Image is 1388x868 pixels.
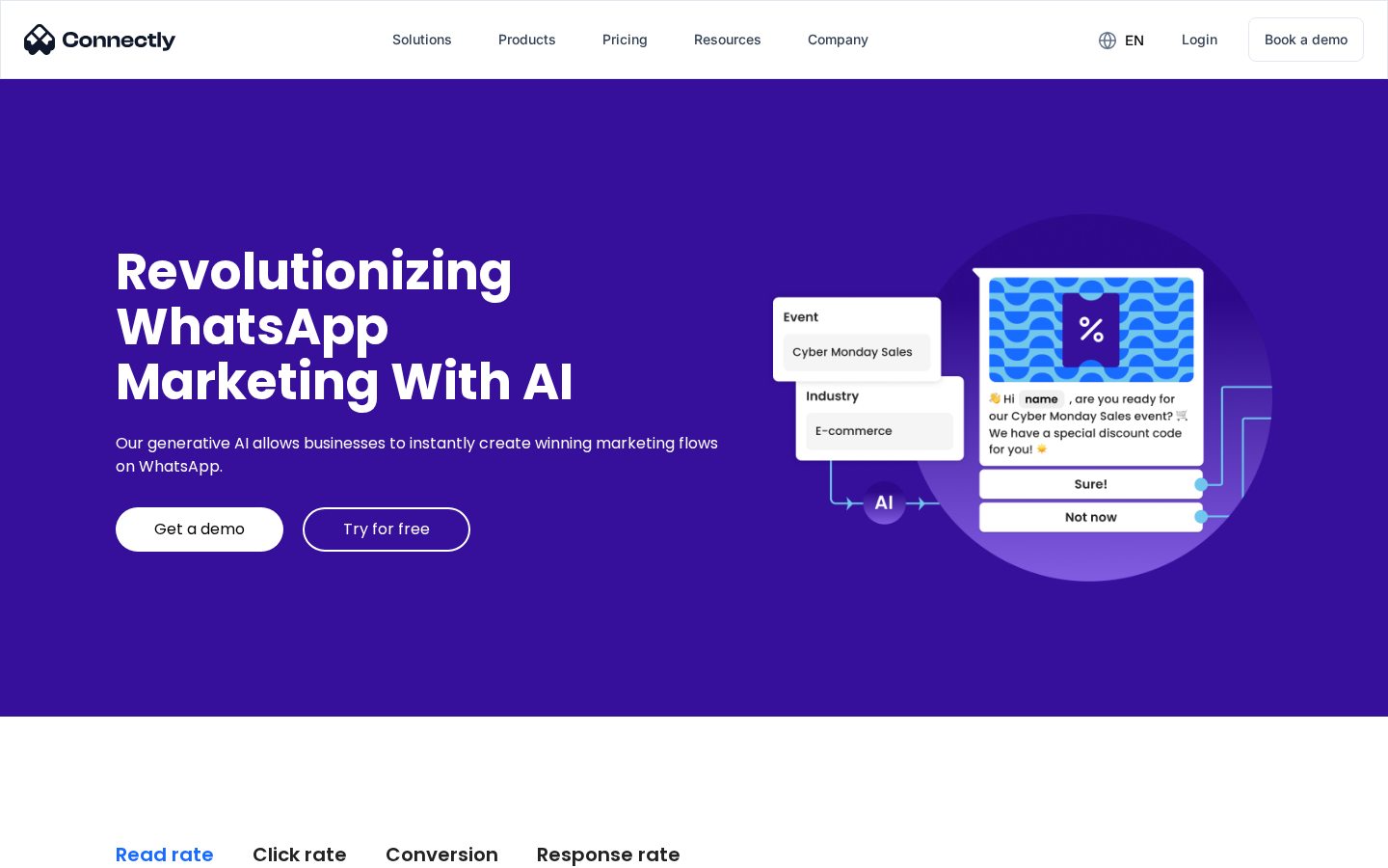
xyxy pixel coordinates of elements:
a: Get a demo [116,507,283,552]
div: Pricing [602,26,648,53]
div: en [1125,27,1144,54]
div: Resources [694,26,761,53]
ul: Language list [39,834,116,861]
a: Try for free [303,507,470,552]
a: Book a demo [1248,17,1364,62]
div: Response rate [537,841,681,868]
img: Connectly Logo [24,24,176,55]
div: Revolutionizing WhatsApp Marketing With AI [116,244,725,410]
div: Our generative AI allows businesses to instantly create winning marketing flows on WhatsApp. [116,432,725,478]
div: Products [498,26,556,53]
div: Click rate [253,841,347,868]
a: Pricing [587,16,663,63]
div: Get a demo [154,520,245,539]
div: Company [808,26,868,53]
aside: Language selected: English [19,834,116,861]
div: Login [1182,26,1217,53]
div: Conversion [386,841,498,868]
div: Try for free [343,520,430,539]
div: Solutions [392,26,452,53]
a: Login [1166,16,1233,63]
div: Read rate [116,841,214,868]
